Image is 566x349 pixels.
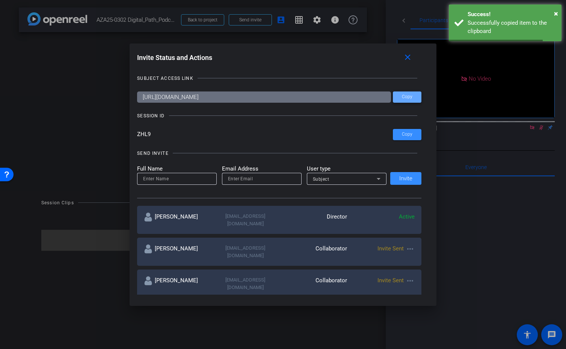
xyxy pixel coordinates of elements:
mat-icon: close [403,53,412,62]
mat-label: Full Name [137,165,217,173]
button: Copy [393,129,421,140]
div: [PERSON_NAME] [144,276,211,291]
span: Active [399,213,415,220]
openreel-title-line: SUBJECT ACCESS LINK [137,75,421,82]
span: × [554,9,558,18]
div: Successfully copied item to the clipboard [468,19,556,36]
div: [PERSON_NAME] [144,244,211,259]
span: Subject [313,177,329,182]
openreel-title-line: SESSION ID [137,112,421,120]
button: Copy [393,91,421,103]
input: Enter Email [228,174,296,183]
span: Invite Sent [377,277,404,284]
input: Enter Name [143,174,211,183]
div: Collaborator [279,244,347,259]
span: Copy [402,132,412,137]
div: SEND INVITE [137,150,168,157]
mat-icon: more_horiz [406,276,415,285]
div: Director [279,213,347,227]
mat-icon: more_horiz [406,244,415,253]
mat-label: User type [307,165,386,173]
div: Success! [468,10,556,19]
openreel-title-line: SEND INVITE [137,150,421,157]
div: SESSION ID [137,112,165,120]
div: SUBJECT ACCESS LINK [137,75,193,82]
div: [EMAIL_ADDRESS][DOMAIN_NAME] [211,244,279,259]
div: [EMAIL_ADDRESS][DOMAIN_NAME] [211,213,279,227]
div: Collaborator [279,276,347,291]
div: [PERSON_NAME] [144,213,211,227]
span: Invite Sent [377,245,404,252]
mat-label: Email Address [222,165,302,173]
div: Invite Status and Actions [137,51,421,64]
span: Copy [402,94,412,100]
button: Close [554,8,558,19]
div: [EMAIL_ADDRESS][DOMAIN_NAME] [211,276,279,291]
